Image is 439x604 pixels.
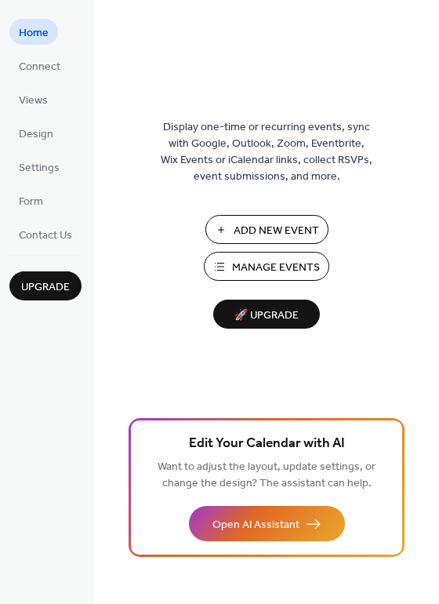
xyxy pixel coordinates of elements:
[19,59,60,75] span: Connect
[213,300,320,329] button: 🚀 Upgrade
[161,119,372,185] span: Display one-time or recurring events, sync with Google, Outlook, Zoom, Eventbrite, Wix Events or ...
[234,223,319,239] span: Add New Event
[223,305,310,326] span: 🚀 Upgrade
[232,260,320,276] span: Manage Events
[189,506,345,541] button: Open AI Assistant
[204,252,329,281] button: Manage Events
[9,19,58,45] a: Home
[205,215,328,244] button: Add New Event
[9,53,70,78] a: Connect
[9,120,63,146] a: Design
[189,433,345,455] span: Edit Your Calendar with AI
[9,154,69,180] a: Settings
[21,279,70,296] span: Upgrade
[158,457,376,494] span: Want to adjust the layout, update settings, or change the design? The assistant can help.
[19,25,49,42] span: Home
[19,126,53,143] span: Design
[19,160,60,176] span: Settings
[19,227,72,244] span: Contact Us
[19,93,48,109] span: Views
[9,187,53,213] a: Form
[212,517,299,533] span: Open AI Assistant
[9,271,82,300] button: Upgrade
[9,86,57,112] a: Views
[19,194,43,210] span: Form
[9,221,82,247] a: Contact Us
